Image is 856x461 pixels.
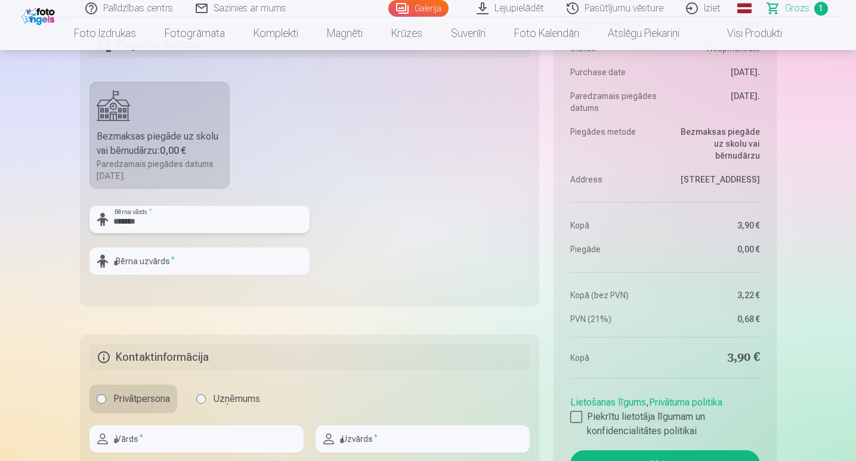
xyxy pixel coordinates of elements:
[97,129,223,158] div: Bezmaksas piegāde uz skolu vai bērnudārzu :
[196,394,206,404] input: Uzņēmums
[313,17,377,50] a: Magnēti
[89,385,177,413] label: Privātpersona
[437,17,500,50] a: Suvenīri
[671,289,760,301] dd: 3,22 €
[21,5,58,25] img: /fa1
[570,391,759,438] div: ,
[814,2,828,16] span: 1
[570,349,659,366] dt: Kopā
[671,90,760,114] dd: [DATE].
[150,17,239,50] a: Fotogrāmata
[570,126,659,162] dt: Piegādes metode
[570,243,659,255] dt: Piegāde
[239,17,313,50] a: Komplekti
[671,313,760,325] dd: 0,68 €
[671,66,760,78] dd: [DATE].
[570,289,659,301] dt: Kopā (bez PVN)
[671,126,760,162] dd: Bezmaksas piegāde uz skolu vai bērnudārzu
[570,219,659,231] dt: Kopā
[649,397,722,408] a: Privātuma politika
[570,90,659,114] dt: Paredzamais piegādes datums
[671,219,760,231] dd: 3,90 €
[671,174,760,185] dd: [STREET_ADDRESS]
[671,349,760,366] dd: 3,90 €
[570,66,659,78] dt: Purchase date
[570,410,759,438] label: Piekrītu lietotāja līgumam un konfidencialitātes politikai
[89,344,530,370] h5: Kontaktinformācija
[97,394,106,404] input: Privātpersona
[160,145,186,156] b: 0,00 €
[189,385,267,413] label: Uzņēmums
[570,313,659,325] dt: PVN (21%)
[377,17,437,50] a: Krūzes
[594,17,694,50] a: Atslēgu piekariņi
[671,243,760,255] dd: 0,00 €
[570,174,659,185] dt: Address
[570,397,646,408] a: Lietošanas līgums
[785,1,809,16] span: Grozs
[60,17,150,50] a: Foto izdrukas
[97,158,223,182] div: Paredzamais piegādes datums [DATE].
[694,17,796,50] a: Visi produkti
[500,17,594,50] a: Foto kalendāri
